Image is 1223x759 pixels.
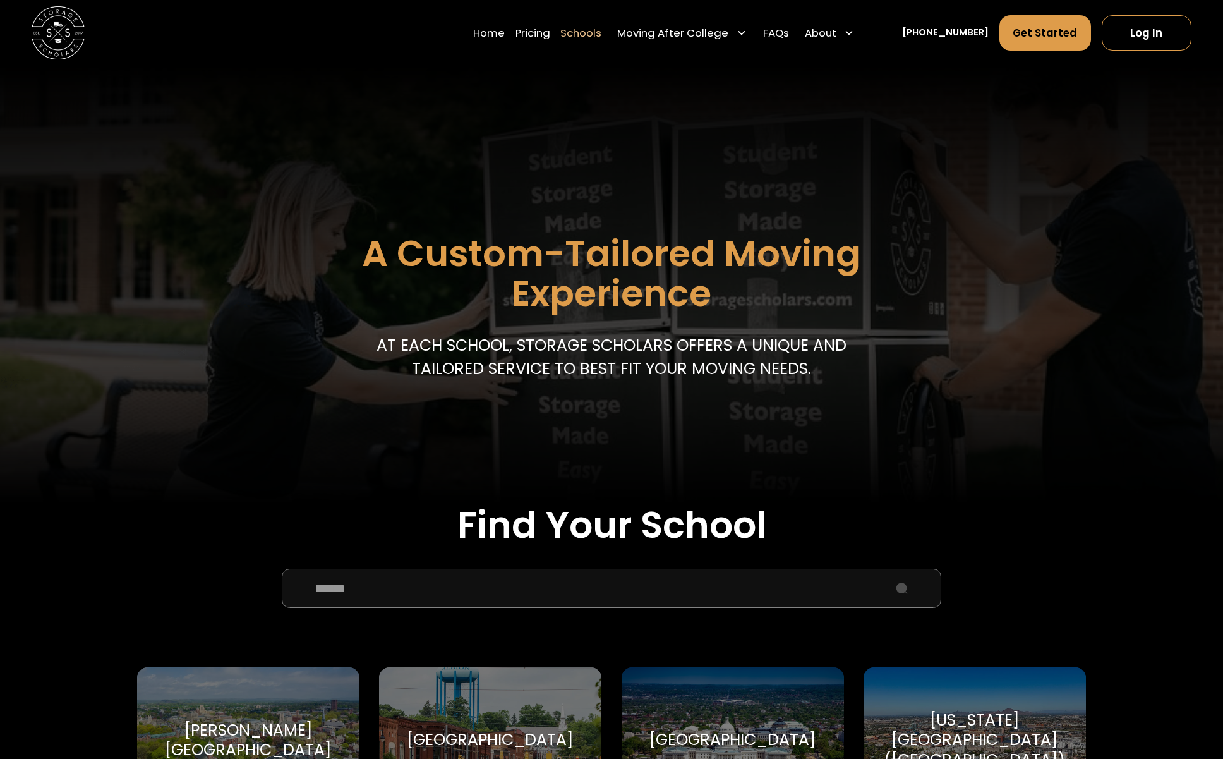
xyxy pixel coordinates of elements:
[805,25,836,41] div: About
[763,15,789,51] a: FAQs
[799,15,860,51] div: About
[515,15,550,51] a: Pricing
[902,26,989,40] a: [PHONE_NUMBER]
[371,334,852,381] p: At each school, storage scholars offers a unique and tailored service to best fit your Moving needs.
[560,15,601,51] a: Schools
[1102,15,1191,51] a: Log In
[295,234,927,313] h1: A Custom-Tailored Moving Experience
[617,25,728,41] div: Moving After College
[407,730,574,750] div: [GEOGRAPHIC_DATA]
[999,15,1092,51] a: Get Started
[612,15,752,51] div: Moving After College
[32,6,84,59] img: Storage Scholars main logo
[137,503,1086,547] h2: Find Your School
[649,730,816,750] div: [GEOGRAPHIC_DATA]
[473,15,505,51] a: Home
